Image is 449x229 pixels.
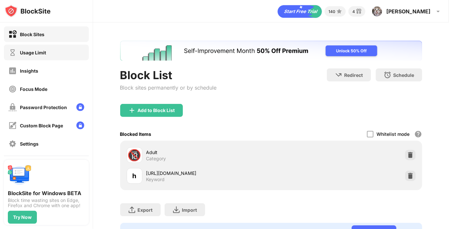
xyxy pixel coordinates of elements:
div: Import [182,207,197,213]
img: customize-block-page-off.svg [8,122,17,130]
img: block-on.svg [8,30,17,38]
div: Adult [146,149,271,156]
div: Block List [120,68,217,82]
img: insights-off.svg [8,67,17,75]
div: Usage Limit [20,50,46,55]
div: Schedule [393,72,414,78]
div: Custom Block Page [20,123,63,128]
img: logo-blocksite.svg [5,5,51,18]
img: time-usage-off.svg [8,49,17,57]
div: h [133,171,136,181]
div: Settings [20,141,39,147]
div: animation [278,5,322,18]
img: points-small.svg [335,7,343,15]
div: [PERSON_NAME] [386,8,430,15]
div: Whitelist mode [377,131,410,137]
img: focus-off.svg [8,85,17,93]
div: Block time wasting sites on Edge, Firefox and Chrome with one app! [8,198,85,208]
div: Insights [20,68,38,74]
img: lock-menu.svg [76,122,84,129]
div: 4 [352,9,355,14]
div: Focus Mode [20,86,47,92]
img: settings-off.svg [8,140,17,148]
div: BlockSite for Windows BETA [8,190,85,196]
div: Block Sites [20,32,44,37]
div: Password Protection [20,105,67,110]
div: Export [138,207,153,213]
div: [URL][DOMAIN_NAME] [146,170,271,177]
img: password-protection-off.svg [8,103,17,111]
img: lock-menu.svg [76,103,84,111]
div: 🔞 [128,149,141,162]
iframe: Banner [120,41,422,61]
div: Blocked Items [120,131,152,137]
div: Category [146,156,166,162]
div: Redirect [345,72,363,78]
div: Add to Block List [138,108,175,113]
div: Block sites permanently or by schedule [120,84,217,91]
img: reward-small.svg [355,7,363,15]
img: ACg8ocKl-SqtwpROAEnVZnmBZqvQaZEZQWF5S8qUvzNwG1XneDXc9Jkodg=s96-c [372,6,382,17]
div: Try Now [13,215,32,220]
div: 140 [329,9,335,14]
div: Keyword [146,177,165,182]
img: push-desktop.svg [8,164,31,187]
